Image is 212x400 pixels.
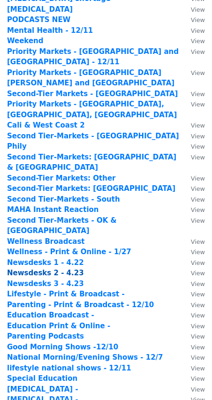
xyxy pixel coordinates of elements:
[182,15,205,24] a: View
[182,311,205,319] a: View
[182,26,205,35] a: View
[7,174,115,182] a: Second-Tier Markets: Other
[7,290,125,298] a: Lifestyle - Print & Broadcast -
[7,364,131,372] a: lifestyle national shows - 12/11
[182,301,205,309] a: View
[7,301,154,309] a: Parenting - Print & Broadcast - 12/10
[7,100,177,119] a: Priority Markets - [GEOGRAPHIC_DATA], [GEOGRAPHIC_DATA], [GEOGRAPHIC_DATA]
[191,259,205,266] small: View
[191,249,205,256] small: View
[182,174,205,182] a: View
[7,90,178,98] strong: Second-Tier Markets - [GEOGRAPHIC_DATA]
[182,47,205,56] a: View
[7,153,176,172] a: Second Tier-Markets: [GEOGRAPHIC_DATA] & [GEOGRAPHIC_DATA]
[7,68,174,88] a: Priority Markets - [GEOGRAPHIC_DATA][PERSON_NAME] and [GEOGRAPHIC_DATA]
[182,5,205,14] a: View
[191,6,205,13] small: View
[191,270,205,277] small: View
[191,196,205,203] small: View
[7,15,70,24] a: PODCASTS NEW
[7,343,118,351] a: Good Morning Shows -12/10
[191,312,205,319] small: View
[7,332,84,340] a: Parenting Podcasts
[7,205,99,214] a: MAHA Instant Reaction
[7,47,179,67] a: Priority Markets - [GEOGRAPHIC_DATA] and [GEOGRAPHIC_DATA] - 12/11
[182,68,205,77] a: View
[7,5,73,14] a: [MEDICAL_DATA]
[182,195,205,204] a: View
[191,175,205,182] small: View
[182,322,205,330] a: View
[7,142,27,151] a: Phily
[182,353,205,362] a: View
[182,237,205,246] a: View
[191,323,205,330] small: View
[7,184,175,193] a: Second-Tier Markets: [GEOGRAPHIC_DATA]
[182,184,205,193] a: View
[7,195,120,204] a: Second Tier-Markets - South
[191,354,205,361] small: View
[191,154,205,161] small: View
[7,132,179,140] a: Second Tier-Markets - [GEOGRAPHIC_DATA]
[7,121,85,129] a: Cali & West Coast 2
[182,216,205,225] a: View
[182,100,205,108] a: View
[191,27,205,34] small: View
[191,48,205,55] small: View
[182,279,205,288] a: View
[7,248,131,256] strong: Wellness - Print & Online - 1/27
[7,237,85,246] a: Wellness Broadcast
[7,385,78,393] strong: [MEDICAL_DATA] -
[182,269,205,277] a: View
[191,238,205,245] small: View
[182,142,205,151] a: View
[7,279,84,288] a: Newsdesks 3 - 4.23
[7,374,77,383] a: Special Education
[191,133,205,140] small: View
[191,302,205,309] small: View
[7,311,94,319] a: Education Broadcast -
[182,121,205,129] a: View
[191,344,205,351] small: View
[191,280,205,287] small: View
[182,258,205,267] a: View
[7,322,110,330] a: Education Print & Online -
[191,185,205,192] small: View
[7,37,44,45] a: Weekend
[191,69,205,76] small: View
[191,143,205,150] small: View
[182,343,205,351] a: View
[182,205,205,214] a: View
[182,37,205,45] a: View
[7,258,84,267] strong: Newsdesks 1 - 4.22
[191,291,205,298] small: View
[191,217,205,224] small: View
[165,355,212,400] iframe: Chat Widget
[191,38,205,45] small: View
[191,206,205,213] small: View
[191,16,205,23] small: View
[7,269,84,277] a: Newsdesks 2 - 4.23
